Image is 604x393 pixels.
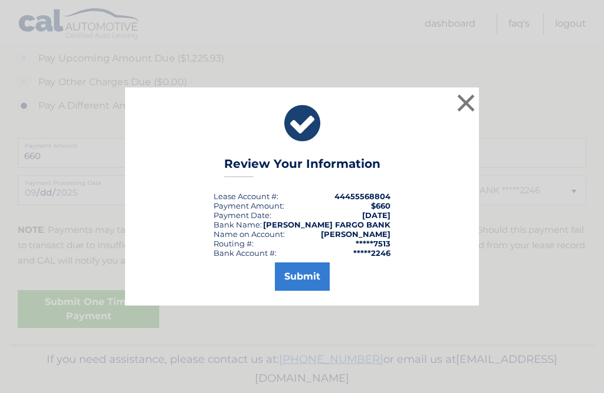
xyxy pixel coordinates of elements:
div: : [214,210,271,220]
strong: [PERSON_NAME] [321,229,390,239]
div: Lease Account #: [214,191,278,201]
button: Submit [275,262,330,291]
span: [DATE] [362,210,390,220]
button: × [454,91,478,115]
span: Payment Date [214,210,270,220]
div: Name on Account: [214,229,285,239]
span: $660 [371,201,390,210]
div: Bank Name: [214,220,262,229]
strong: 44455568804 [334,191,390,201]
div: Payment Amount: [214,201,284,210]
div: Routing #: [214,239,254,248]
h3: Review Your Information [224,157,380,177]
strong: [PERSON_NAME] FARGO BANK [263,220,390,229]
div: Bank Account #: [214,248,277,258]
